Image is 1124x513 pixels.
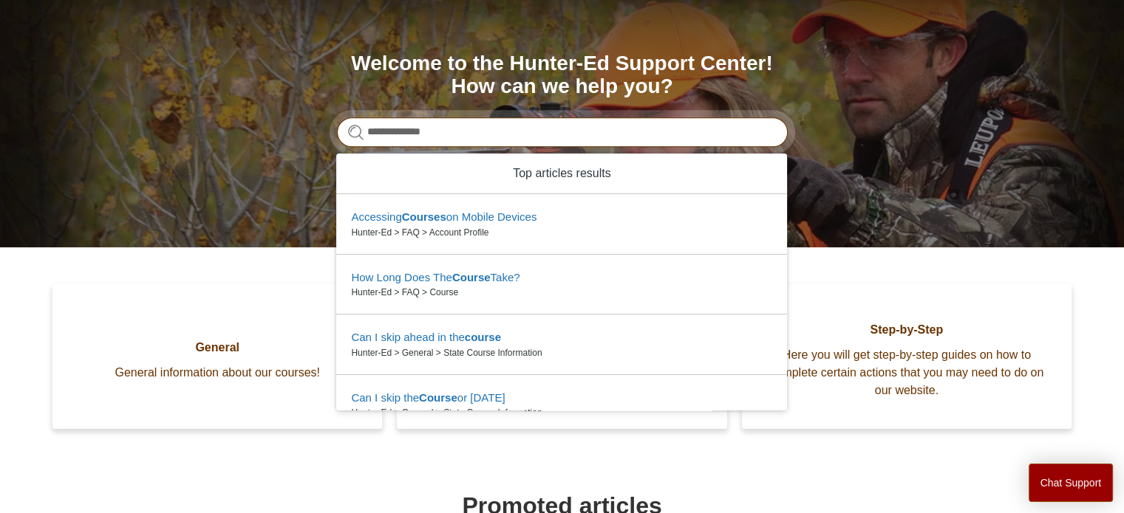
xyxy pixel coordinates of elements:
[52,284,382,429] a: General General information about our courses!
[336,154,787,194] zd-autocomplete-header: Top articles results
[337,117,788,147] input: Search
[351,226,772,239] zd-autocomplete-breadcrumbs-multibrand: Hunter-Ed > FAQ > Account Profile
[764,346,1049,399] span: Here you will get step-by-step guides on how to complete certain actions that you may need to do ...
[419,391,457,404] em: Course
[742,284,1072,429] a: Step-by-Step Here you will get step-by-step guides on how to complete certain actions that you ma...
[1029,464,1114,502] button: Chat Support
[75,364,360,382] span: General information about our courses!
[465,331,501,343] em: course
[452,271,491,283] em: Course
[351,286,772,299] zd-autocomplete-breadcrumbs-multibrand: Hunter-Ed > FAQ > Course
[764,321,1049,339] span: Step-by-Step
[351,346,772,359] zd-autocomplete-breadcrumbs-multibrand: Hunter-Ed > General > State Course Information
[75,339,360,357] span: General
[351,406,772,419] zd-autocomplete-breadcrumbs-multibrand: Hunter-Ed > General > State Course Information
[351,271,520,286] zd-autocomplete-title-multibrand: Suggested result 2 How Long Does The Course Take?
[351,210,537,226] zd-autocomplete-title-multibrand: Suggested result 1 Accessing Courses on Mobile Devices
[351,331,501,346] zd-autocomplete-title-multibrand: Suggested result 3 Can I skip ahead in the course
[337,52,788,98] h1: Welcome to the Hunter-Ed Support Center! How can we help you?
[351,391,505,407] zd-autocomplete-title-multibrand: Suggested result 4 Can I skip the Course or field day
[402,210,446,223] em: Courses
